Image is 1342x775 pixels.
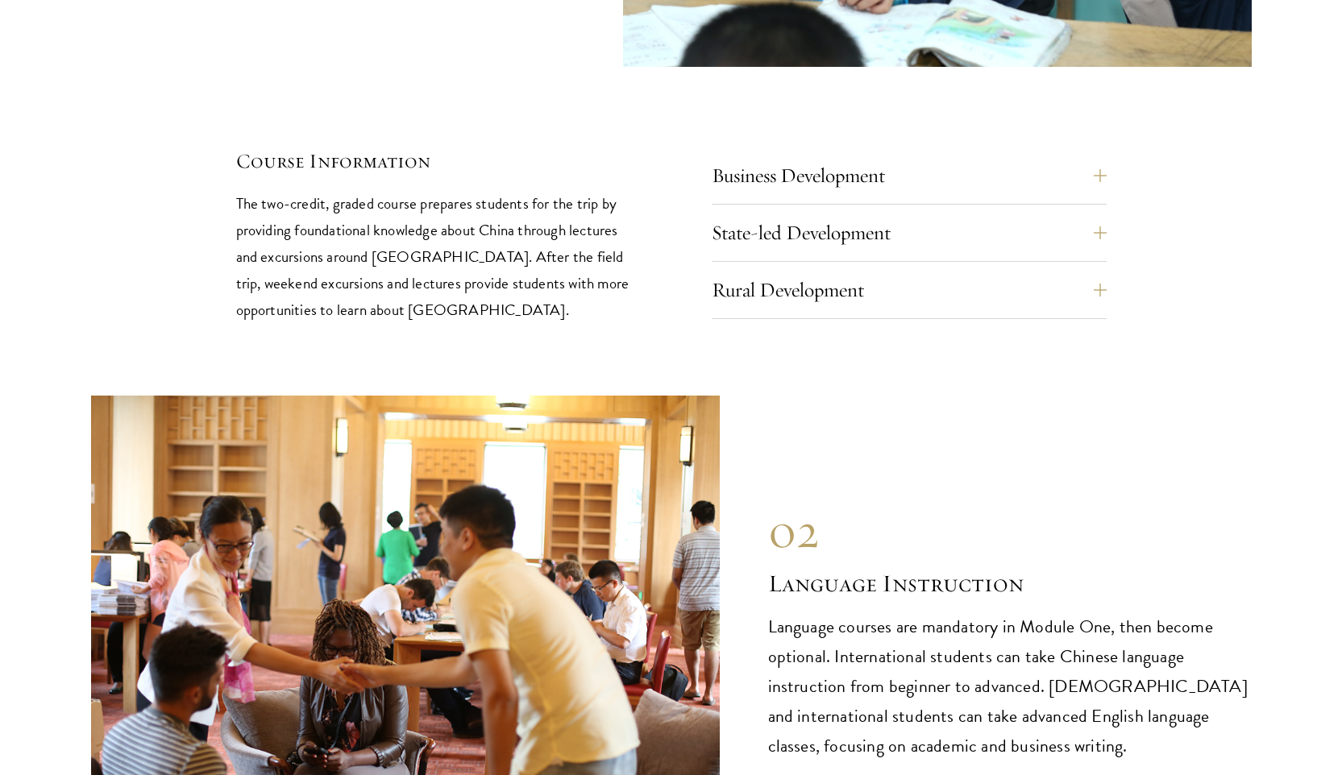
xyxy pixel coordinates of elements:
div: 02 [768,502,1252,560]
p: The two-credit, graded course prepares students for the trip by providing foundational knowledge ... [236,190,631,323]
button: Rural Development [712,271,1107,309]
button: State-led Development [712,213,1107,252]
button: Business Development [712,156,1107,195]
h2: Language Instruction [768,568,1252,600]
h5: Course Information [236,147,631,175]
p: Language courses are mandatory in Module One, then become optional. International students can ta... [768,612,1252,761]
